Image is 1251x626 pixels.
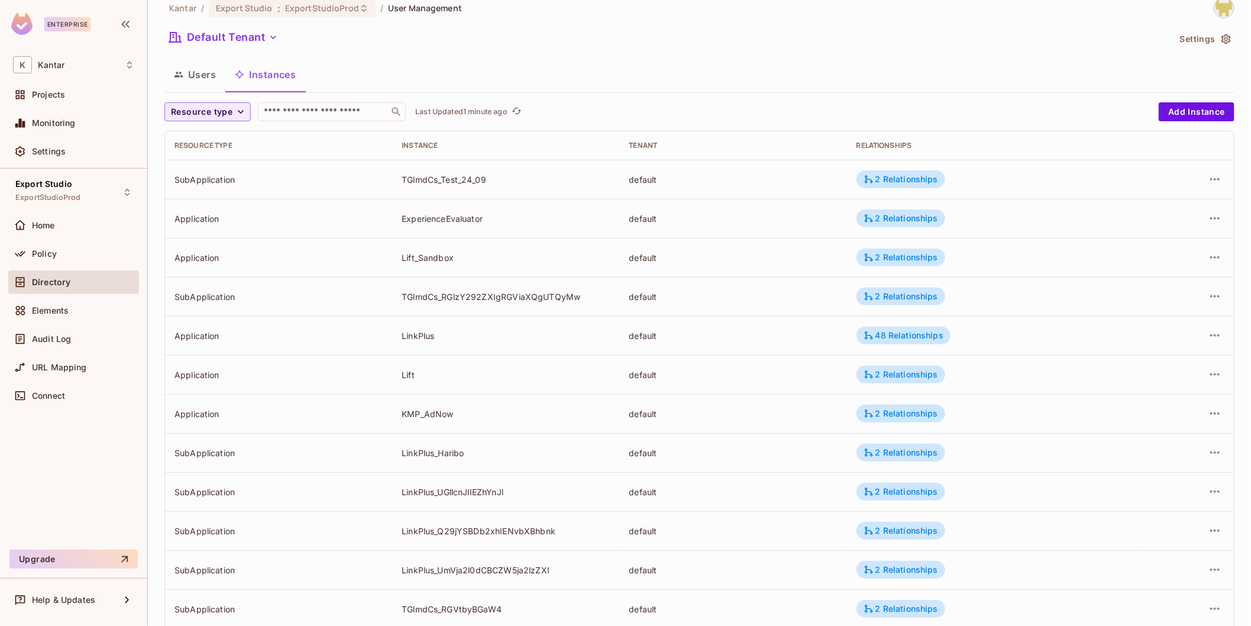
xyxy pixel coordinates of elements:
div: 2 Relationships [864,369,938,380]
button: Add Instance [1159,102,1234,121]
div: default [629,213,837,224]
span: Click to refresh data [507,105,524,119]
div: LinkPlus_UmVja2l0dCBCZW5ja2lzZXI [402,564,610,576]
span: K [13,56,32,73]
button: Upgrade [9,550,138,569]
div: default [629,447,837,459]
div: default [629,369,837,380]
div: TGlmdCs_RGVtbyBGaW4 [402,604,610,615]
div: SubApplication [174,604,383,615]
span: ExportStudioProd [15,193,80,202]
div: Tenant [629,141,837,150]
span: ExportStudioProd [285,2,359,14]
span: Help & Updates [32,595,95,605]
div: 2 Relationships [864,564,938,575]
div: Resource type [174,141,383,150]
div: Application [174,408,383,420]
div: SubApplication [174,525,383,537]
button: Resource type [164,102,251,121]
span: User Management [388,2,462,14]
div: default [629,486,837,498]
span: Policy [32,249,57,259]
span: Resource type [171,105,232,120]
div: SubApplication [174,291,383,302]
span: Home [32,221,55,230]
button: Default Tenant [164,28,283,47]
span: Export Studio [15,179,72,189]
span: Settings [32,147,66,156]
div: Application [174,213,383,224]
div: default [629,252,837,263]
div: default [629,604,837,615]
button: refresh [510,105,524,119]
span: Directory [32,277,70,287]
div: 2 Relationships [864,486,938,497]
div: 48 Relationships [864,330,943,341]
span: Elements [32,306,69,315]
button: Users [164,60,225,89]
div: SubApplication [174,174,383,185]
span: : [277,4,281,13]
div: SubApplication [174,486,383,498]
li: / [201,2,204,14]
div: Instance [402,141,610,150]
button: Instances [225,60,305,89]
div: default [629,564,837,576]
div: 2 Relationships [864,291,938,302]
div: ExperienceEvaluator [402,213,610,224]
div: 2 Relationships [864,604,938,614]
div: TGlmdCs_RGlzY292ZXIgRGViaXQgUTQyMw [402,291,610,302]
span: Export Studio [216,2,273,14]
div: LinkPlus_Q29jYSBDb2xhIENvbXBhbnk [402,525,610,537]
div: 2 Relationships [864,174,938,185]
div: default [629,525,837,537]
div: Application [174,330,383,341]
div: LinkPlus [402,330,610,341]
li: / [380,2,383,14]
span: Monitoring [32,118,76,128]
p: Last Updated 1 minute ago [415,107,507,117]
span: Connect [32,391,65,401]
div: default [629,330,837,341]
div: default [629,408,837,420]
div: Lift_Sandbox [402,252,610,263]
div: LinkPlus_UGllcnJlIEZhYnJl [402,486,610,498]
span: Audit Log [32,334,71,344]
div: 2 Relationships [864,252,938,263]
img: SReyMgAAAABJRU5ErkJggg== [11,13,33,35]
div: 2 Relationships [864,525,938,536]
div: default [629,291,837,302]
div: Enterprise [44,17,90,31]
div: 2 Relationships [864,447,938,458]
div: default [629,174,837,185]
div: SubApplication [174,564,383,576]
span: refresh [512,106,522,118]
div: Application [174,252,383,263]
div: LinkPlus_Haribo [402,447,610,459]
span: Projects [32,90,65,99]
div: 2 Relationships [864,408,938,419]
div: SubApplication [174,447,383,459]
span: Workspace: Kantar [38,60,64,70]
div: TGlmdCs_Test_24_09 [402,174,610,185]
span: the active workspace [169,2,196,14]
div: Application [174,369,383,380]
div: 2 Relationships [864,213,938,224]
div: Lift [402,369,610,380]
div: Relationships [856,141,1127,150]
button: Settings [1175,30,1234,49]
div: KMP_AdNow [402,408,610,420]
span: URL Mapping [32,363,87,372]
